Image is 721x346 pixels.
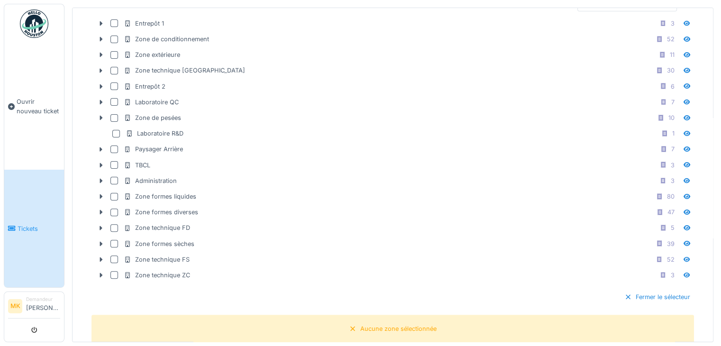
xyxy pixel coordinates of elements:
[124,239,194,248] div: Zone formes sèches
[20,9,48,38] img: Badge_color-CXgf-gQk.svg
[671,82,675,91] div: 6
[124,19,164,28] div: Entrepôt 1
[124,113,181,122] div: Zone de pesées
[671,271,675,280] div: 3
[668,113,675,122] div: 10
[17,97,60,115] span: Ouvrir nouveau ticket
[4,170,64,287] a: Tickets
[670,50,675,59] div: 11
[671,145,675,154] div: 7
[124,145,183,154] div: Paysager Arrière
[124,66,245,75] div: Zone technique [GEOGRAPHIC_DATA]
[8,296,60,319] a: MK Demandeur[PERSON_NAME]
[26,296,60,303] div: Demandeur
[124,192,196,201] div: Zone formes liquides
[4,43,64,170] a: Ouvrir nouveau ticket
[8,299,22,313] li: MK
[124,176,177,185] div: Administration
[667,208,675,217] div: 47
[671,223,675,232] div: 5
[126,129,183,138] div: Laboratoire R&D
[667,35,675,44] div: 52
[124,98,179,107] div: Laboratoire QC
[667,192,675,201] div: 80
[671,98,675,107] div: 7
[667,255,675,264] div: 52
[124,223,190,232] div: Zone technique FD
[671,176,675,185] div: 3
[124,35,209,44] div: Zone de conditionnement
[124,271,190,280] div: Zone technique ZC
[621,291,694,303] div: Fermer le sélecteur
[672,129,675,138] div: 1
[360,324,437,333] div: Aucune zone sélectionnée
[124,161,150,170] div: TBCL
[667,66,675,75] div: 30
[18,224,60,233] span: Tickets
[124,255,190,264] div: Zone technique FS
[671,19,675,28] div: 3
[667,239,675,248] div: 39
[124,50,180,59] div: Zone extérieure
[124,82,165,91] div: Entrepôt 2
[124,208,198,217] div: Zone formes diverses
[26,296,60,316] li: [PERSON_NAME]
[671,161,675,170] div: 3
